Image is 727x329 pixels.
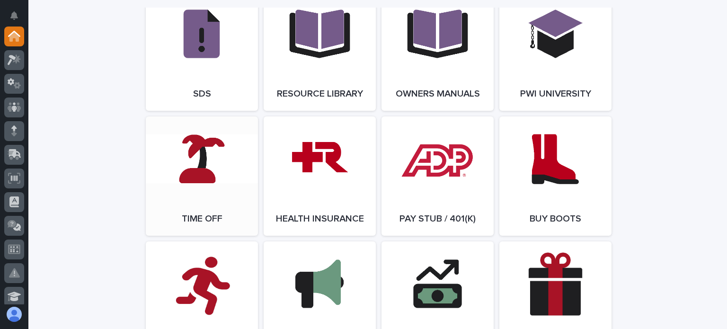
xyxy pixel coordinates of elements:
a: Time Off [146,116,258,236]
button: Notifications [4,6,24,26]
div: Notifications [12,11,24,27]
a: Buy Boots [499,116,612,236]
a: Health Insurance [264,116,376,236]
button: users-avatar [4,304,24,324]
a: Pay Stub / 401(k) [381,116,494,236]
